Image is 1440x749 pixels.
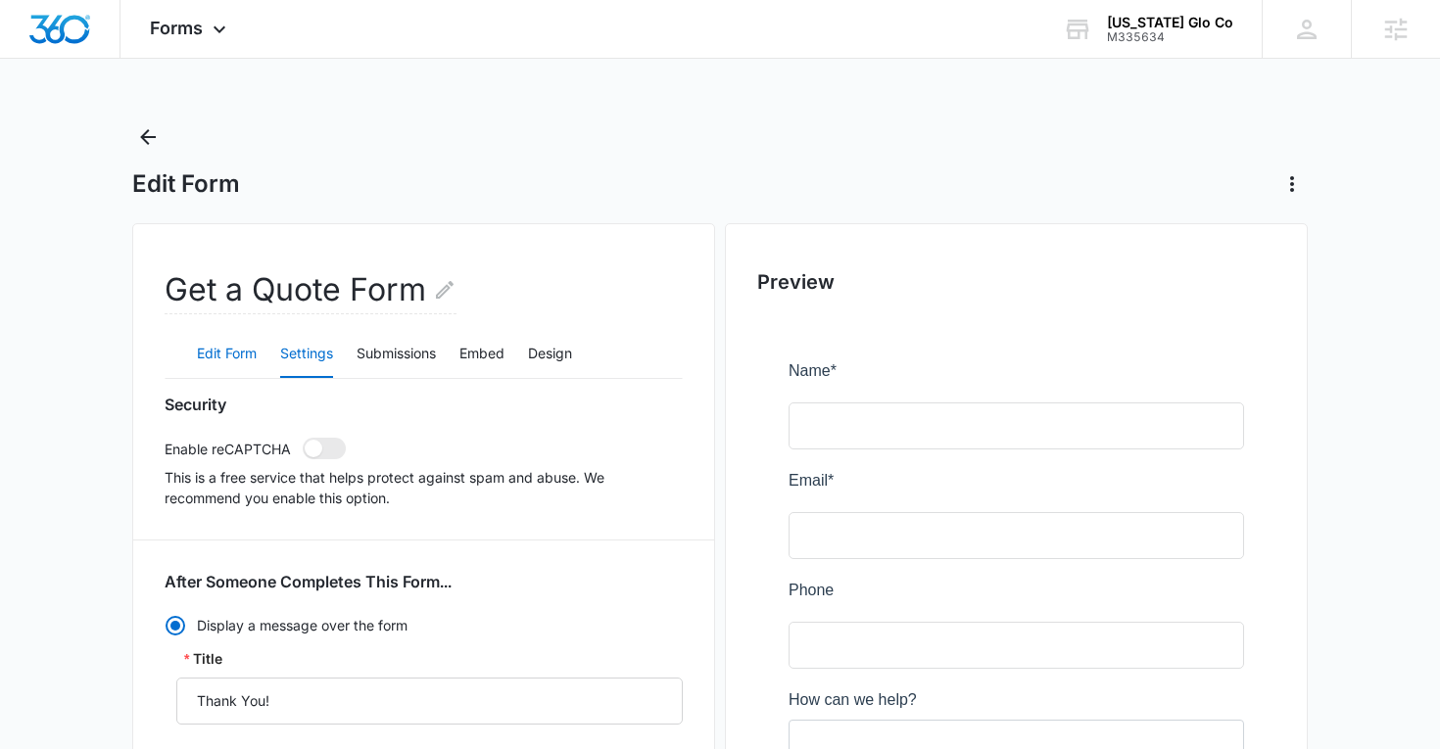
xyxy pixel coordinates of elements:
[1107,15,1233,30] div: account name
[433,266,456,313] button: Edit Form Name
[1276,168,1308,200] button: Actions
[165,439,291,459] p: Enable reCAPTCHA
[165,467,683,508] p: This is a free service that helps protect against spam and abuse. We recommend you enable this op...
[528,331,572,378] button: Design
[20,527,153,550] label: Temporary Lighting
[165,615,683,636] label: Display a message over the form
[757,267,1275,297] h2: Preview
[132,169,240,199] h1: Edit Form
[459,331,504,378] button: Embed
[20,558,126,582] label: General Inquiry
[165,395,226,414] h3: Security
[165,572,452,591] h3: After Someone Completes This Form...
[197,331,257,378] button: Edit Form
[132,121,164,153] button: Back
[150,18,203,38] span: Forms
[20,495,156,519] label: Permanent Lighting
[357,331,436,378] button: Submissions
[13,726,62,742] span: Submit
[280,331,333,378] button: Settings
[176,678,683,725] input: Title
[184,648,222,670] label: Title
[1107,30,1233,44] div: account id
[165,266,456,314] h2: Get a Quote Form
